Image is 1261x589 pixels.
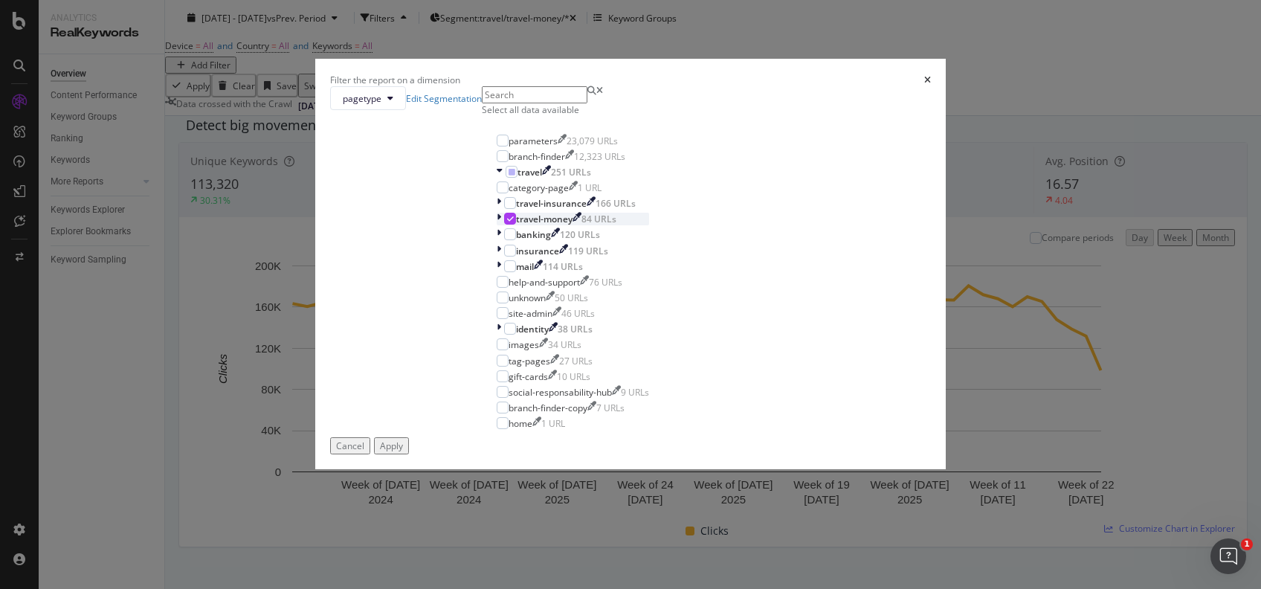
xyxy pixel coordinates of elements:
[541,417,565,430] div: 1 URL
[516,213,573,225] div: travel-money
[574,150,625,163] div: 12,323 URLs
[557,370,590,383] div: 10 URLs
[509,355,550,367] div: tag-pages
[551,166,591,178] div: 251 URLs
[330,74,460,86] div: Filter the report on a dimension
[516,245,559,257] div: insurance
[509,150,565,163] div: branch-finder
[516,197,587,210] div: travel-insurance
[596,402,625,414] div: 7 URLs
[343,92,381,105] span: pagetype
[516,323,549,335] div: identity
[543,260,583,273] div: 114 URLs
[509,338,539,351] div: images
[924,74,931,86] div: times
[555,292,588,304] div: 50 URLs
[548,338,581,351] div: 34 URLs
[330,86,406,110] button: pagetype
[509,181,569,194] div: category-page
[509,292,546,304] div: unknown
[330,437,370,454] button: Cancel
[558,323,593,335] div: 38 URLs
[380,440,403,452] div: Apply
[559,355,593,367] div: 27 URLs
[336,440,364,452] div: Cancel
[516,228,551,241] div: banking
[315,59,946,469] div: modal
[509,417,532,430] div: home
[509,307,552,320] div: site-admin
[568,245,608,257] div: 119 URLs
[567,135,618,147] div: 23,079 URLs
[509,276,580,289] div: help-and-support
[374,437,409,454] button: Apply
[482,86,587,103] input: Search
[560,228,600,241] div: 120 URLs
[589,276,622,289] div: 76 URLs
[581,213,616,225] div: 84 URLs
[1241,538,1253,550] span: 1
[509,370,548,383] div: gift-cards
[406,92,482,105] a: Edit Segmentation
[578,181,602,194] div: 1 URL
[596,197,636,210] div: 166 URLs
[516,260,534,273] div: mail
[1210,538,1246,574] iframe: Intercom live chat
[561,307,595,320] div: 46 URLs
[509,135,558,147] div: parameters
[482,103,664,116] div: Select all data available
[517,166,542,178] div: travel
[509,386,612,399] div: social-responsability-hub
[509,402,587,414] div: branch-finder-copy
[621,386,649,399] div: 9 URLs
